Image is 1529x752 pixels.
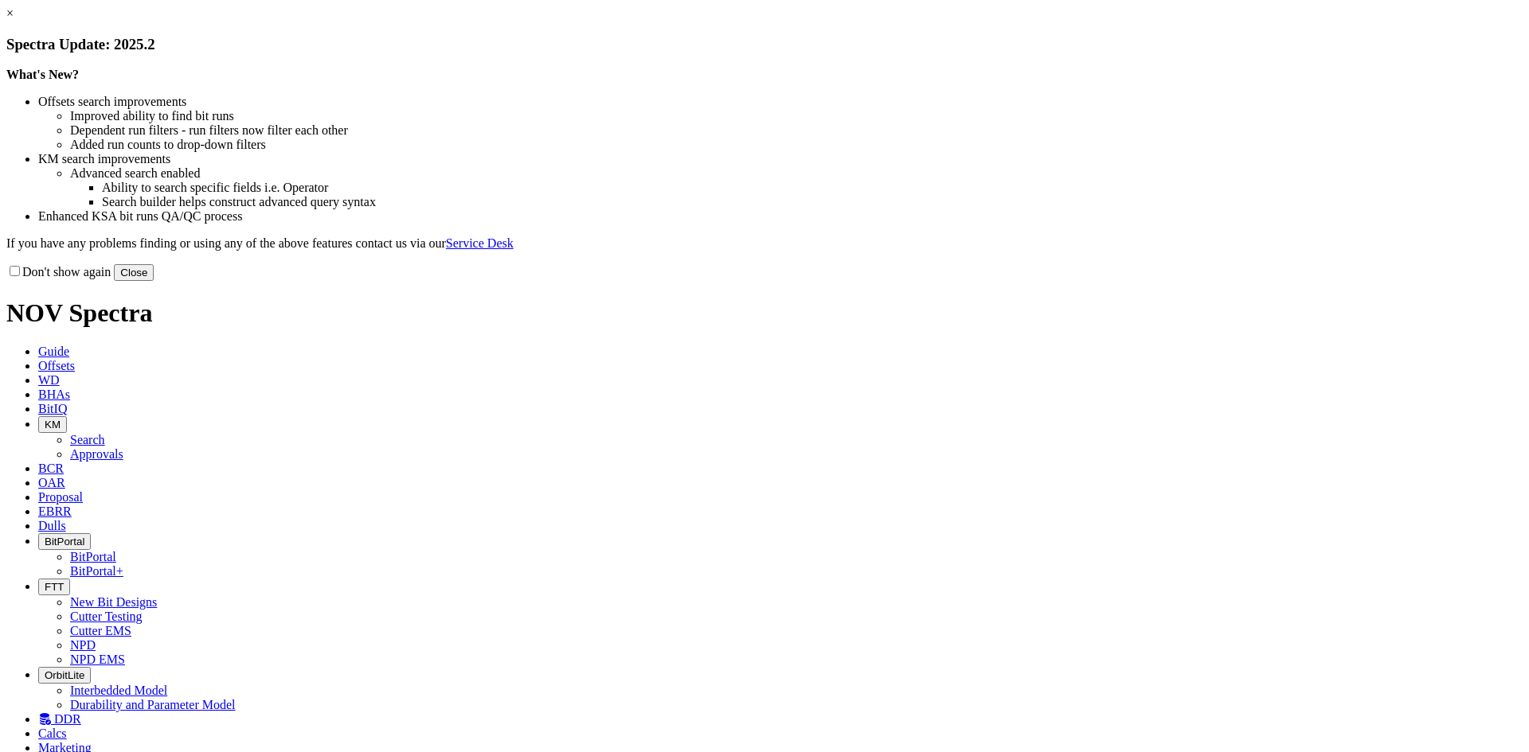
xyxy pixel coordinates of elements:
button: Close [114,264,154,281]
li: Offsets search improvements [38,95,1523,109]
li: Search builder helps construct advanced query syntax [102,195,1523,209]
span: BitIQ [38,402,67,415]
a: NPD [70,638,96,652]
span: Calcs [38,727,67,740]
a: Service Desk [446,236,514,250]
li: Improved ability to find bit runs [70,109,1523,123]
span: Dulls [38,519,66,532]
a: × [6,6,14,20]
a: NPD EMS [70,653,125,666]
a: Cutter EMS [70,624,131,637]
span: Guide [38,345,69,358]
h1: NOV Spectra [6,298,1523,328]
a: New Bit Designs [70,595,157,609]
span: BHAs [38,388,70,401]
h3: Spectra Update: 2025.2 [6,36,1523,53]
a: Search [70,433,105,446]
span: KM [45,419,61,431]
span: BCR [38,462,64,475]
a: Cutter Testing [70,610,143,623]
a: BitPortal+ [70,564,123,578]
label: Don't show again [6,265,111,279]
li: Advanced search enabled [70,166,1523,181]
span: OrbitLite [45,669,84,681]
strong: What's New? [6,68,79,81]
li: Added run counts to drop-down filters [70,138,1523,152]
a: Durability and Parameter Model [70,698,236,711]
span: OAR [38,476,65,489]
p: If you have any problems finding or using any of the above features contact us via our [6,236,1523,251]
li: KM search improvements [38,152,1523,166]
span: DDR [54,712,81,726]
span: WD [38,373,60,387]
a: Interbedded Model [70,684,167,697]
span: Offsets [38,359,75,372]
li: Enhanced KSA bit runs QA/QC process [38,209,1523,224]
span: FTT [45,581,64,593]
input: Don't show again [10,266,20,276]
span: BitPortal [45,536,84,547]
span: Proposal [38,490,83,504]
a: BitPortal [70,550,116,563]
li: Dependent run filters - run filters now filter each other [70,123,1523,138]
span: EBRR [38,505,72,518]
a: Approvals [70,447,123,461]
li: Ability to search specific fields i.e. Operator [102,181,1523,195]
